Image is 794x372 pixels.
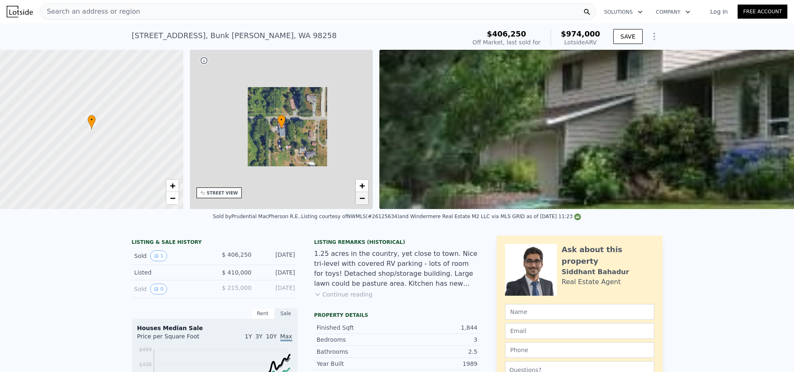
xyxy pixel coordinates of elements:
[277,115,286,129] div: •
[258,284,295,294] div: [DATE]
[207,190,238,196] div: STREET VIEW
[277,116,286,124] span: •
[137,324,292,332] div: Houses Median Sale
[314,239,480,246] div: Listing Remarks (Historical)
[597,5,649,19] button: Solutions
[245,333,252,340] span: 1Y
[255,333,262,340] span: 3Y
[222,251,251,258] span: $ 406,250
[40,7,140,17] span: Search an address or region
[646,28,663,45] button: Show Options
[7,6,33,17] img: Lotside
[562,277,621,287] div: Real Estate Agent
[649,5,697,19] button: Company
[139,362,152,367] tspan: $406
[561,29,600,38] span: $974,000
[170,180,175,191] span: +
[314,249,480,289] div: 1.25 acres in the country, yet close to town. Nice tri-level with covered RV parking - lots of ro...
[213,214,301,219] div: Sold by Prudential MacPherson R.E. .
[87,116,96,124] span: •
[473,38,541,46] div: Off Market, last sold for
[359,193,365,203] span: −
[359,180,365,191] span: +
[317,323,397,332] div: Finished Sqft
[397,336,478,344] div: 3
[317,348,397,356] div: Bathrooms
[87,115,96,129] div: •
[137,332,215,345] div: Price per Square Foot
[397,360,478,368] div: 1989
[258,268,295,277] div: [DATE]
[258,250,295,261] div: [DATE]
[134,284,208,294] div: Sold
[505,323,654,339] input: Email
[314,312,480,319] div: Property details
[397,348,478,356] div: 2.5
[487,29,526,38] span: $406,250
[274,308,298,319] div: Sale
[166,180,179,192] a: Zoom in
[222,284,251,291] span: $ 215,000
[505,342,654,358] input: Phone
[301,214,581,219] div: Listing courtesy of NWMLS (#26125634) and Windermere Real Estate M2 LLC via MLS GRID as of [DATE]...
[222,269,251,276] span: $ 410,000
[134,250,208,261] div: Sold
[134,268,208,277] div: Listed
[317,336,397,344] div: Bedrooms
[505,304,654,320] input: Name
[280,333,292,341] span: Max
[356,180,368,192] a: Zoom in
[266,333,277,340] span: 10Y
[132,30,337,41] div: [STREET_ADDRESS] , Bunk [PERSON_NAME] , WA 98258
[700,7,738,16] a: Log In
[170,193,175,203] span: −
[314,290,373,299] button: Continue reading
[317,360,397,368] div: Year Built
[251,308,274,319] div: Rent
[166,192,179,204] a: Zoom out
[139,347,152,353] tspan: $469
[738,5,787,19] a: Free Account
[132,239,298,247] div: LISTING & SALE HISTORY
[356,192,368,204] a: Zoom out
[574,214,581,220] img: NWMLS Logo
[150,250,168,261] button: View historical data
[562,244,654,267] div: Ask about this property
[613,29,642,44] button: SAVE
[397,323,478,332] div: 1,844
[561,38,600,46] div: Lotside ARV
[562,267,629,277] div: Siddhant Bahadur
[150,284,168,294] button: View historical data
